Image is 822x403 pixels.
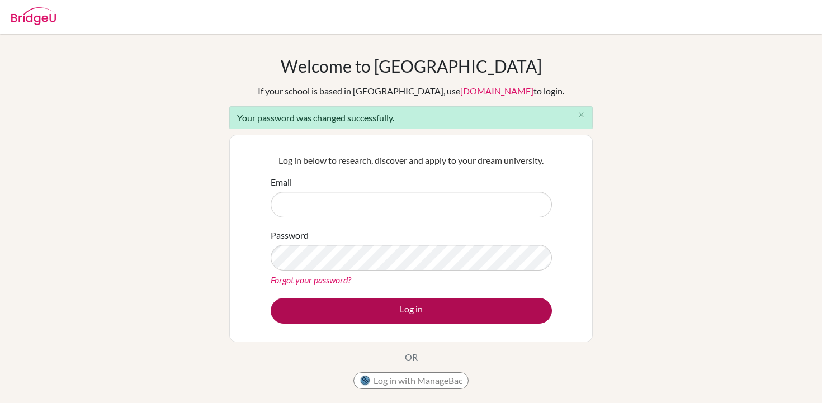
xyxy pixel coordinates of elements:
img: Bridge-U [11,7,56,25]
p: Log in below to research, discover and apply to your dream university. [271,154,552,167]
button: Close [570,107,592,124]
button: Log in [271,298,552,324]
i: close [577,111,585,119]
button: Log in with ManageBac [353,372,469,389]
p: OR [405,350,418,364]
h1: Welcome to [GEOGRAPHIC_DATA] [281,56,542,76]
a: [DOMAIN_NAME] [460,86,533,96]
div: If your school is based in [GEOGRAPHIC_DATA], use to login. [258,84,564,98]
a: Forgot your password? [271,274,351,285]
div: Your password was changed successfully. [229,106,593,129]
label: Password [271,229,309,242]
label: Email [271,176,292,189]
